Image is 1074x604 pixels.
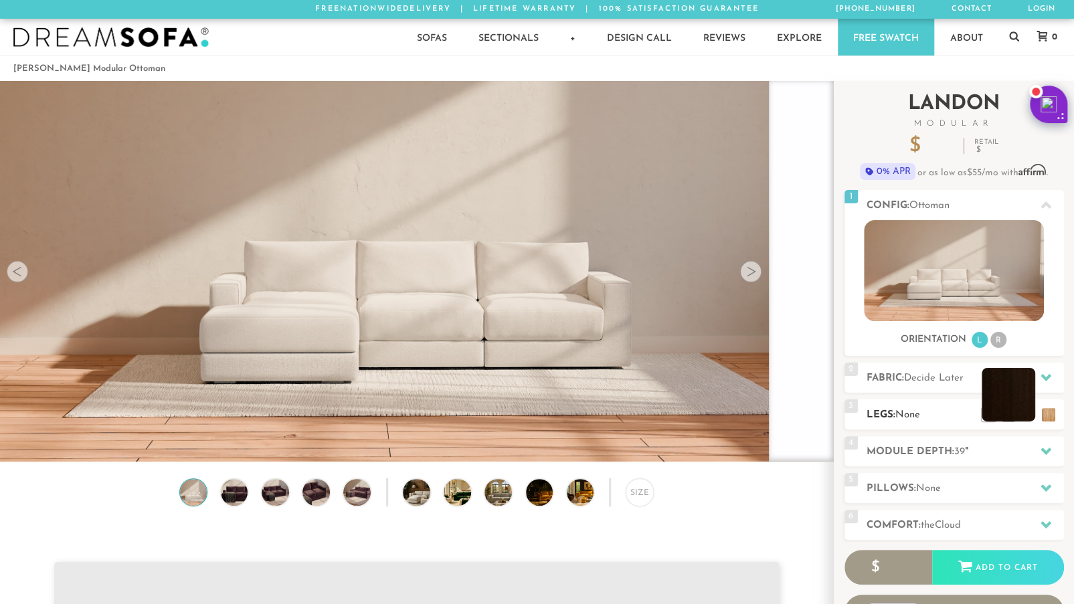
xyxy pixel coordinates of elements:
[403,479,451,506] img: DreamSofa Modular Sofa & Sectional Video Presentation 1
[864,220,1044,321] img: landon-sofa-no_legs-no_pillows-1.jpg
[972,332,988,348] li: L
[904,373,964,383] span: Decide Later
[844,399,858,413] span: 3
[401,19,462,56] a: Sofas
[688,19,761,56] a: Reviews
[867,518,1064,533] h2: Comfort:
[177,479,210,506] img: Landon Modular Ottoman no legs 1
[901,334,966,346] h3: Orientation
[13,60,165,78] li: [PERSON_NAME] Modular Ottoman
[844,510,858,523] span: 6
[218,479,251,506] img: Landon Modular Ottoman no legs 2
[935,520,961,530] span: Cloud
[341,479,373,506] img: Landon Modular Ottoman no legs 5
[916,484,941,494] span: None
[909,201,950,211] span: Ottoman
[867,371,1064,386] h2: Fabric:
[555,19,591,56] a: +
[1018,165,1047,176] span: Affirm
[1049,33,1057,41] span: 0
[867,444,1064,460] h2: Module Depth: "
[867,198,1064,213] h2: Config:
[1023,31,1064,43] a: 0
[844,473,858,486] span: 5
[526,479,574,506] img: DreamSofa Modular Sofa & Sectional Video Presentation 4
[592,19,687,56] a: Design Call
[762,19,837,56] a: Explore
[586,5,589,13] span: |
[13,27,209,47] img: DreamSofa - Inspired By Life, Designed By You
[259,479,292,506] img: Landon Modular Ottoman no legs 3
[844,190,858,203] span: 1
[444,479,492,506] img: DreamSofa Modular Sofa & Sectional Video Presentation 2
[967,168,982,178] span: $55
[844,436,858,449] span: 4
[867,407,1064,423] h2: Legs:
[567,479,615,506] img: DreamSofa Modular Sofa & Sectional Video Presentation 5
[935,19,998,56] a: About
[860,163,915,180] span: 0% APR
[626,478,654,506] div: Size
[895,410,920,420] span: None
[1017,544,1064,594] iframe: Chat
[844,363,858,376] span: 2
[932,550,1064,586] div: Add to Cart
[460,5,464,13] span: |
[463,19,554,56] a: Sectionals
[909,136,953,157] p: $
[844,120,1064,128] span: Modular
[990,332,1006,348] li: R
[954,447,965,457] span: 39
[921,520,935,530] span: the
[340,5,403,13] em: Nationwide
[867,481,1064,496] h2: Pillows:
[976,146,996,154] em: $
[974,139,998,154] p: Retail
[844,163,1064,180] p: or as low as /mo with .
[300,479,333,506] img: Landon Modular Ottoman no legs 4
[838,19,934,56] a: Free Swatch
[484,479,533,506] img: DreamSofa Modular Sofa & Sectional Video Presentation 3
[844,94,1064,128] h2: Landon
